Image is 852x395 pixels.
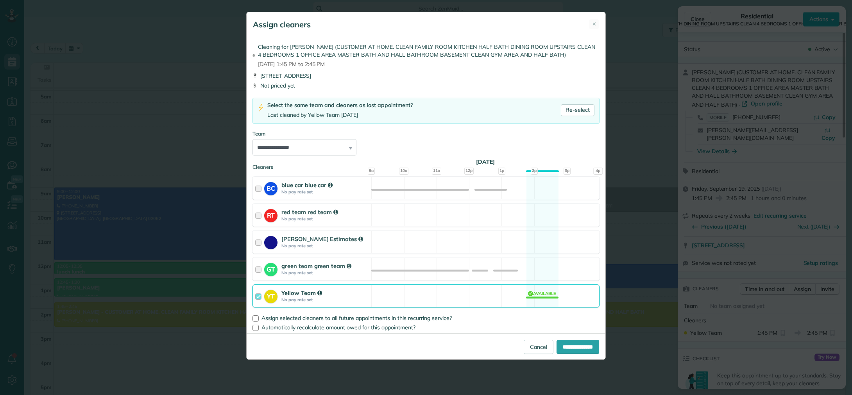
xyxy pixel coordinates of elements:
[258,60,600,68] span: [DATE] 1:45 PM to 2:45 PM
[264,263,277,274] strong: GT
[281,243,369,248] strong: No pay rate set
[281,235,363,243] strong: [PERSON_NAME] Estimates
[281,270,369,275] strong: No pay rate set
[281,289,322,297] strong: Yellow Team
[252,72,600,80] div: [STREET_ADDRESS]
[281,216,369,222] strong: No pay rate set
[281,262,351,270] strong: green team green team
[261,324,415,331] span: Automatically recalculate amount owed for this appointment?
[264,290,277,301] strong: YT
[261,315,452,322] span: Assign selected cleaners to all future appointments in this recurring service?
[561,104,594,116] a: Re-select
[524,340,553,354] a: Cancel
[253,19,311,30] h5: Assign cleaners
[267,101,413,109] div: Select the same team and cleaners as last appointment?
[281,189,369,195] strong: No pay rate set
[592,20,596,28] span: ✕
[258,43,600,59] span: Cleaning for [PERSON_NAME] (CUSTOMER AT HOME. CLEAN FAMILY ROOM KITCHEN HALF BATH DINING ROOM UPS...
[264,182,277,193] strong: BC
[267,111,413,119] div: Last cleaned by Yellow Team [DATE]
[281,208,338,216] strong: red team red team
[281,181,333,189] strong: blue car blue car
[258,104,264,112] img: lightning-bolt-icon-94e5364df696ac2de96d3a42b8a9ff6ba979493684c50e6bbbcda72601fa0d29.png
[252,130,600,138] div: Team
[252,82,600,89] div: Not priced yet
[264,209,277,220] strong: RT
[281,297,369,302] strong: No pay rate set
[252,163,600,166] div: Cleaners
